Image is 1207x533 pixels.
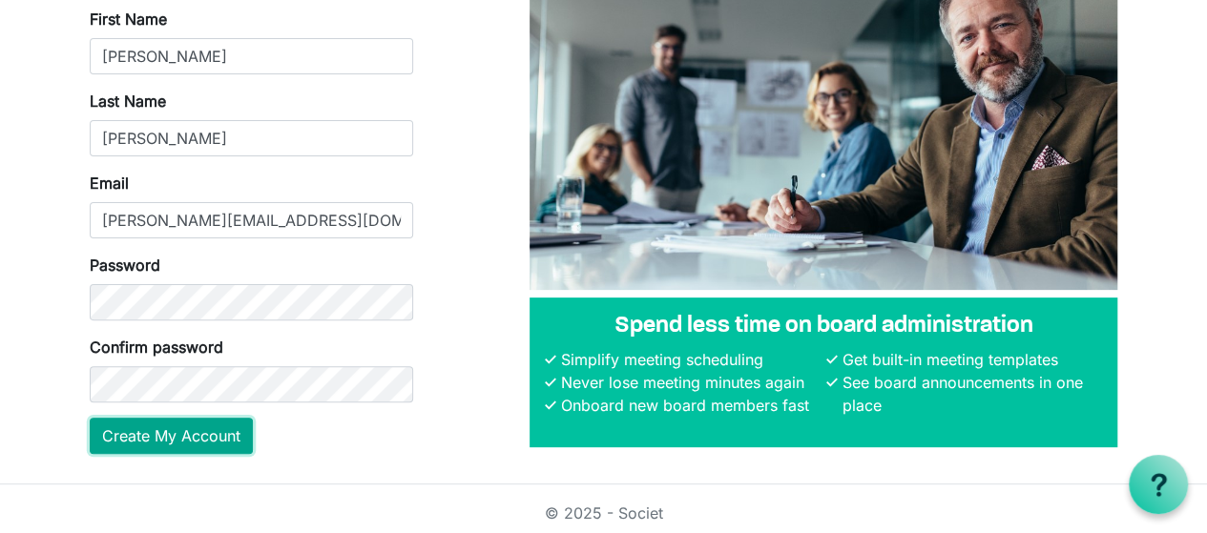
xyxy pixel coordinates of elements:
[90,90,166,113] label: Last Name
[545,313,1102,340] h4: Spend less time on board administration
[90,418,253,454] button: Create My Account
[90,254,160,277] label: Password
[556,348,822,371] li: Simplify meeting scheduling
[90,8,167,31] label: First Name
[545,503,663,523] a: © 2025 - Societ
[90,336,223,359] label: Confirm password
[90,172,129,195] label: Email
[837,348,1102,371] li: Get built-in meeting templates
[556,394,822,417] li: Onboard new board members fast
[556,371,822,394] li: Never lose meeting minutes again
[837,371,1102,417] li: See board announcements in one place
